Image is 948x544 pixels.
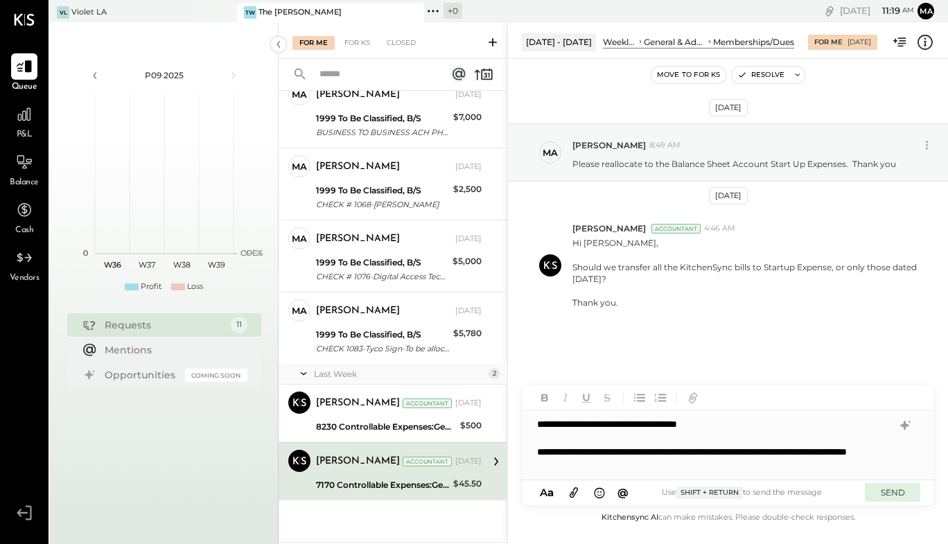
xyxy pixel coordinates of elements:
[631,389,649,407] button: Unordered List
[453,477,482,491] div: $45.50
[547,486,554,499] span: a
[713,36,794,48] div: Memberships/Dues
[83,248,88,258] text: 0
[651,224,701,234] div: Accountant
[103,260,121,270] text: W36
[316,478,449,492] div: 7170 Controllable Expenses:General & Administrative Expenses:Memberships/Dues
[105,69,223,81] div: P09 2025
[617,486,629,499] span: @
[649,140,681,151] span: 8:49 AM
[316,232,400,246] div: [PERSON_NAME]
[403,457,452,466] div: Accountant
[453,110,482,124] div: $7,000
[292,88,307,101] div: Ma
[380,36,423,50] div: Closed
[57,6,69,19] div: VL
[455,234,482,245] div: [DATE]
[207,260,225,270] text: W39
[10,177,39,189] span: Balance
[187,281,203,292] div: Loss
[577,389,595,407] button: Underline
[71,7,107,18] div: Violet LA
[603,36,637,48] div: Weekly P&L
[572,222,646,234] span: [PERSON_NAME]
[316,328,449,342] div: 1999 To Be Classified, B/S
[918,3,934,19] button: Ma
[316,160,400,174] div: [PERSON_NAME]
[105,368,178,382] div: Opportunities
[536,485,558,500] button: Aa
[105,318,224,332] div: Requests
[316,304,400,318] div: [PERSON_NAME]
[316,112,449,125] div: 1999 To Be Classified, B/S
[522,33,596,51] div: [DATE] - [DATE]
[848,37,871,47] div: [DATE]
[292,232,307,245] div: Ma
[556,389,574,407] button: Italic
[732,67,790,83] button: Resolve
[316,256,448,270] div: 1999 To Be Classified, B/S
[1,245,48,285] a: Vendors
[1,149,48,189] a: Balance
[258,7,342,18] div: The [PERSON_NAME]
[15,225,33,237] span: Cash
[244,6,256,19] div: TW
[139,260,155,270] text: W37
[1,197,48,237] a: Cash
[316,342,449,356] div: CHECK 1083-Tyco Sign-To be allocated-Tyco Signs
[676,486,743,499] span: Shift + Return
[453,326,482,340] div: $5,780
[598,389,616,407] button: Strikethrough
[185,369,247,382] div: Coming Soon
[865,483,920,502] button: SEND
[453,182,482,196] div: $2,500
[316,396,400,410] div: [PERSON_NAME]
[651,67,726,83] button: Move to for ks
[455,89,482,100] div: [DATE]
[292,36,335,50] div: For Me
[314,368,485,380] div: Last Week
[316,455,400,468] div: [PERSON_NAME]
[632,486,851,499] div: Use to send the message
[489,368,500,379] div: 2
[292,304,307,317] div: Ma
[709,187,748,204] div: [DATE]
[240,248,263,258] text: OPEX
[572,237,919,308] p: Hi [PERSON_NAME], Should we transfer all the KitchenSync bills to Startup Expense, or only those ...
[1,53,48,94] a: Queue
[1,101,48,141] a: P&L
[536,389,554,407] button: Bold
[455,161,482,173] div: [DATE]
[141,281,161,292] div: Profit
[460,419,482,432] div: $500
[704,223,735,234] span: 4:46 AM
[316,125,449,139] div: BUSINESS TO BUSINESS ACH PHOENIX, LTD SALE 250604 THE RELISH LLC
[10,272,39,285] span: Vendors
[572,158,896,170] p: Please reallocate to the Balance Sheet Account Start Up Expenses. Thank you
[316,270,448,283] div: CHECK # 1076-Digital Access Technology
[651,389,669,407] button: Ordered List
[455,456,482,467] div: [DATE]
[823,3,836,18] div: copy link
[902,6,914,15] span: am
[12,81,37,94] span: Queue
[613,484,633,501] button: @
[292,160,307,173] div: Ma
[403,398,452,408] div: Accountant
[684,389,702,407] button: Add URL
[840,4,914,17] div: [DATE]
[17,129,33,141] span: P&L
[337,36,377,50] div: For KS
[444,3,462,19] div: + 0
[709,99,748,116] div: [DATE]
[644,36,706,48] div: General & Administrative Expenses
[455,306,482,317] div: [DATE]
[543,146,558,159] div: Ma
[455,398,482,409] div: [DATE]
[316,420,456,434] div: 8230 Controllable Expenses:General & Administrative Expenses:Consulting Fees
[316,184,449,198] div: 1999 To Be Classified, B/S
[453,254,482,268] div: $5,000
[105,343,240,357] div: Mentions
[814,37,843,47] div: For Me
[316,88,400,102] div: [PERSON_NAME]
